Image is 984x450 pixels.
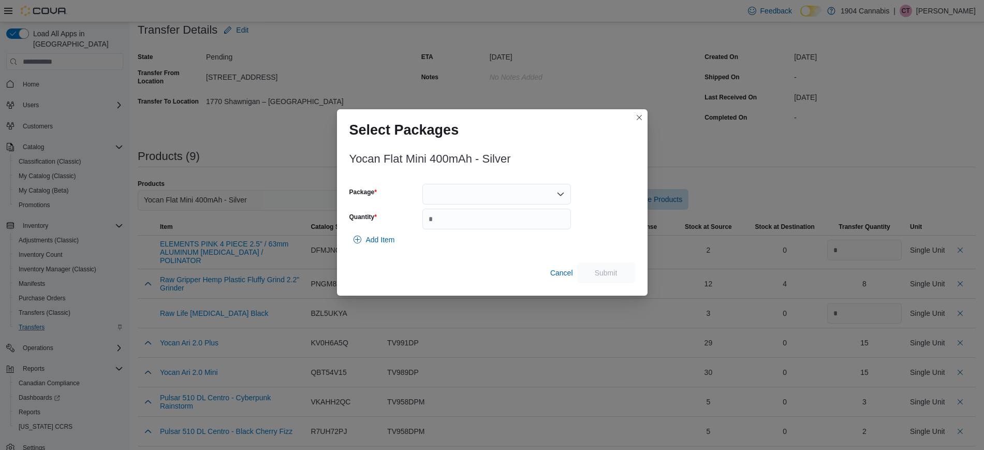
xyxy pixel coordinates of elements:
button: Open list of options [556,190,565,198]
h1: Select Packages [349,122,459,138]
button: Closes this modal window [633,111,645,124]
h3: Yocan Flat Mini 400mAh - Silver [349,153,511,165]
label: Package [349,188,377,196]
span: Submit [595,268,618,278]
button: Cancel [546,263,577,283]
span: Add Item [366,235,395,245]
button: Add Item [349,229,399,250]
label: Quantity [349,213,377,221]
span: Cancel [550,268,573,278]
button: Submit [577,263,635,283]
